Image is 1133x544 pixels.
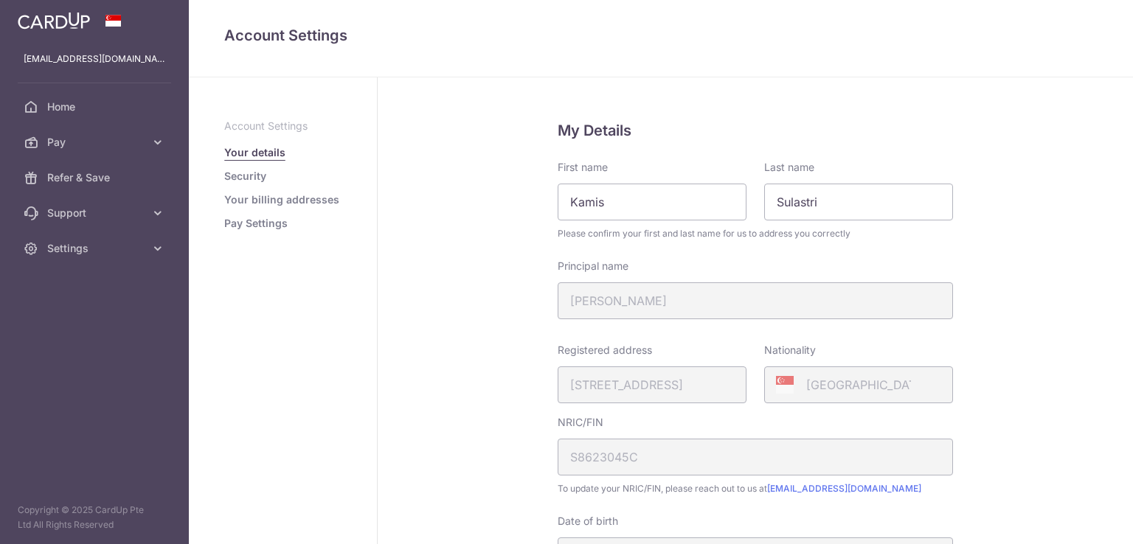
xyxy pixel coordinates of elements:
p: Account Settings [224,119,342,133]
label: Last name [764,160,814,175]
label: Registered address [558,343,652,358]
span: To update your NRIC/FIN, please reach out to us at [558,481,953,496]
label: NRIC/FIN [558,415,603,430]
label: Principal name [558,259,628,273]
span: Home [47,100,145,114]
input: Last name [764,184,953,220]
a: Pay Settings [224,216,288,231]
label: Date of birth [558,514,618,529]
a: Your billing addresses [224,192,339,207]
img: CardUp [18,12,90,29]
a: Security [224,169,266,184]
span: Pay [47,135,145,150]
span: Settings [47,241,145,256]
span: Refer & Save [47,170,145,185]
input: First name [558,184,746,220]
a: Your details [224,145,285,160]
span: Please confirm your first and last name for us to address you correctly [558,226,953,241]
h5: My Details [558,119,953,142]
h4: Account Settings [224,24,1098,47]
a: [EMAIL_ADDRESS][DOMAIN_NAME] [767,483,921,494]
label: First name [558,160,608,175]
p: [EMAIL_ADDRESS][DOMAIN_NAME] [24,52,165,66]
label: Nationality [764,343,816,358]
span: Support [47,206,145,220]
